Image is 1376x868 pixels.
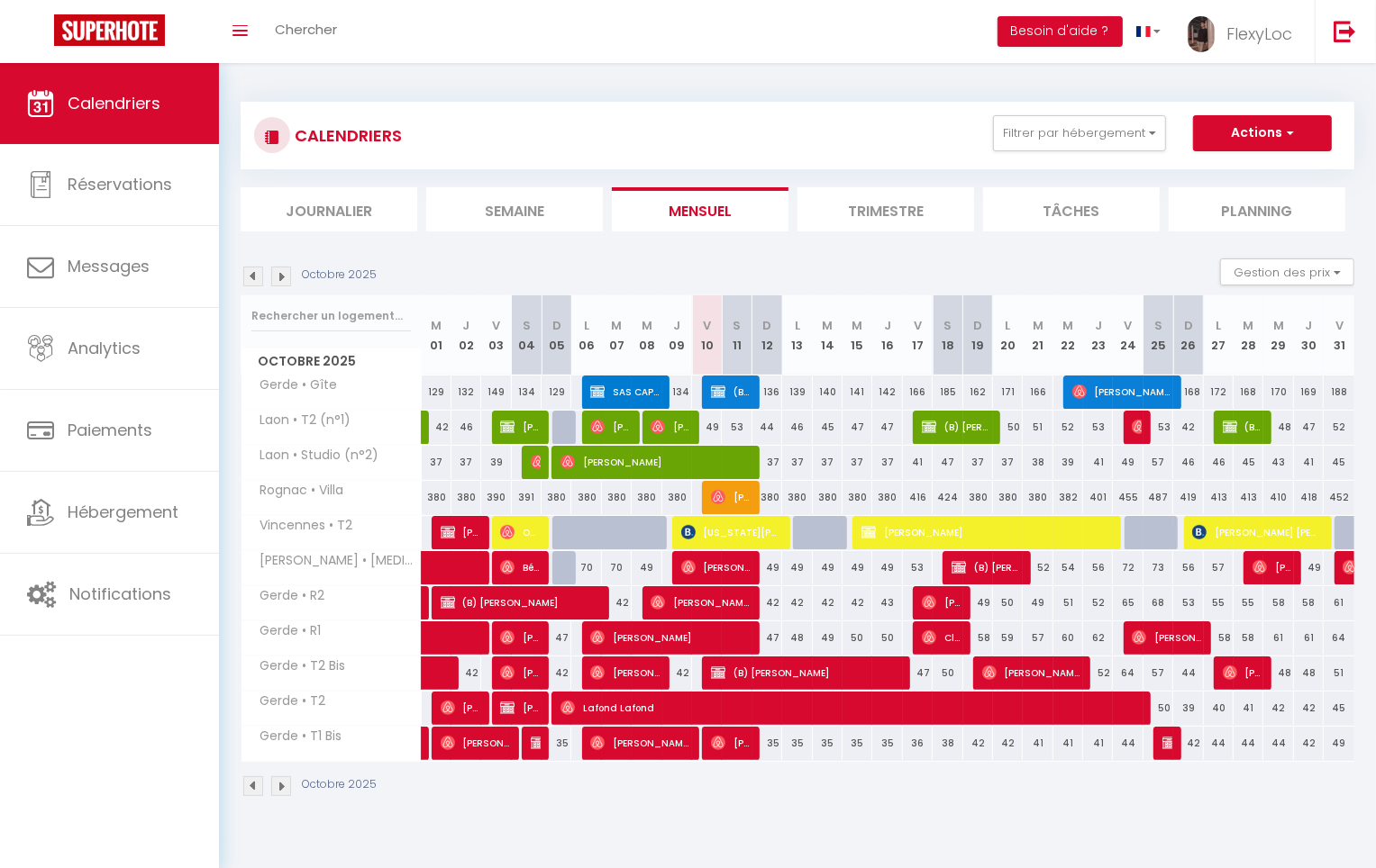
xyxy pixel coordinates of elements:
div: 37 [782,446,812,479]
abbr: M [1244,317,1254,334]
th: 01 [422,295,451,375]
div: 68 [1144,586,1173,619]
div: 64 [1324,621,1354,655]
span: Gerde • Gîte [244,375,342,395]
div: 49 [1294,551,1324,584]
div: 47 [843,411,872,444]
span: [PERSON_NAME] [531,726,541,760]
span: [PERSON_NAME] [590,410,630,444]
div: 47 [752,621,782,655]
div: 59 [993,621,1023,655]
div: 57 [1144,656,1173,690]
abbr: V [703,317,711,334]
div: 52 [1083,586,1113,619]
div: 72 [1113,551,1143,584]
div: 49 [843,551,872,584]
div: 49 [813,621,843,655]
th: 15 [843,295,872,375]
div: 51 [1053,586,1083,619]
abbr: S [523,317,531,334]
img: logout [1334,20,1356,42]
abbr: M [642,317,652,334]
span: [PERSON_NAME] • [MEDICAL_DATA] [244,551,424,571]
div: 57 [1204,551,1234,584]
div: 185 [933,375,962,409]
div: 49 [752,551,782,584]
div: 37 [451,446,481,479]
span: Analytics [68,337,141,359]
abbr: D [1184,317,1193,334]
div: 37 [843,446,872,479]
div: 50 [993,586,1023,619]
div: 42 [662,656,692,690]
span: [PERSON_NAME] [441,691,480,725]
span: [PERSON_NAME] [651,585,750,619]
div: 380 [451,481,481,514]
div: 50 [1144,692,1173,725]
div: 382 [1053,481,1083,514]
div: 48 [782,621,812,655]
div: 455 [1113,481,1143,514]
div: 65 [1113,586,1143,619]
span: [PERSON_NAME] [441,726,510,760]
abbr: V [914,317,922,334]
abbr: M [852,317,863,334]
div: 58 [1263,586,1293,619]
abbr: J [1306,317,1313,334]
div: 46 [451,411,481,444]
span: Réservations [68,173,172,195]
abbr: L [1216,317,1221,334]
div: 37 [752,446,782,479]
div: 134 [512,375,542,409]
div: 47 [1294,411,1324,444]
div: 172 [1204,375,1234,409]
div: 57 [1144,446,1173,479]
abbr: V [1125,317,1133,334]
span: Gerde • T2 [244,692,331,711]
span: [PERSON_NAME] [982,656,1081,690]
span: [PERSON_NAME] [531,445,541,479]
th: 27 [1204,295,1234,375]
h3: CALENDRIERS [290,115,402,156]
div: 380 [843,481,872,514]
div: 168 [1173,375,1203,409]
div: 64 [1113,656,1143,690]
div: 42 [1294,692,1324,725]
div: 49 [782,551,812,584]
div: 41 [1083,446,1113,479]
th: 25 [1144,295,1173,375]
div: 380 [782,481,812,514]
div: 47 [542,621,571,655]
th: 23 [1083,295,1113,375]
div: 61 [1324,586,1354,619]
div: 391 [512,481,542,514]
th: 05 [542,295,571,375]
div: 44 [1173,656,1203,690]
div: 61 [1294,621,1324,655]
abbr: J [884,317,891,334]
span: Calendriers [68,92,160,114]
div: 47 [903,656,933,690]
div: 380 [872,481,902,514]
div: 46 [782,411,812,444]
div: 380 [1023,481,1053,514]
li: Mensuel [612,187,788,231]
th: 12 [752,295,782,375]
abbr: M [822,317,833,334]
abbr: L [584,317,589,334]
div: 52 [1023,551,1053,584]
div: 141 [843,375,872,409]
div: 380 [752,481,782,514]
div: 170 [1263,375,1293,409]
div: 380 [422,481,451,514]
div: 169 [1294,375,1324,409]
th: 04 [512,295,542,375]
div: 38 [1023,446,1053,479]
span: Lafond Lafond [560,691,1135,725]
span: [PERSON_NAME] [590,726,689,760]
div: 162 [963,375,993,409]
div: 49 [1023,586,1053,619]
div: 380 [632,481,661,514]
abbr: S [1154,317,1162,334]
span: Gerde • T2 Bis [244,656,351,676]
